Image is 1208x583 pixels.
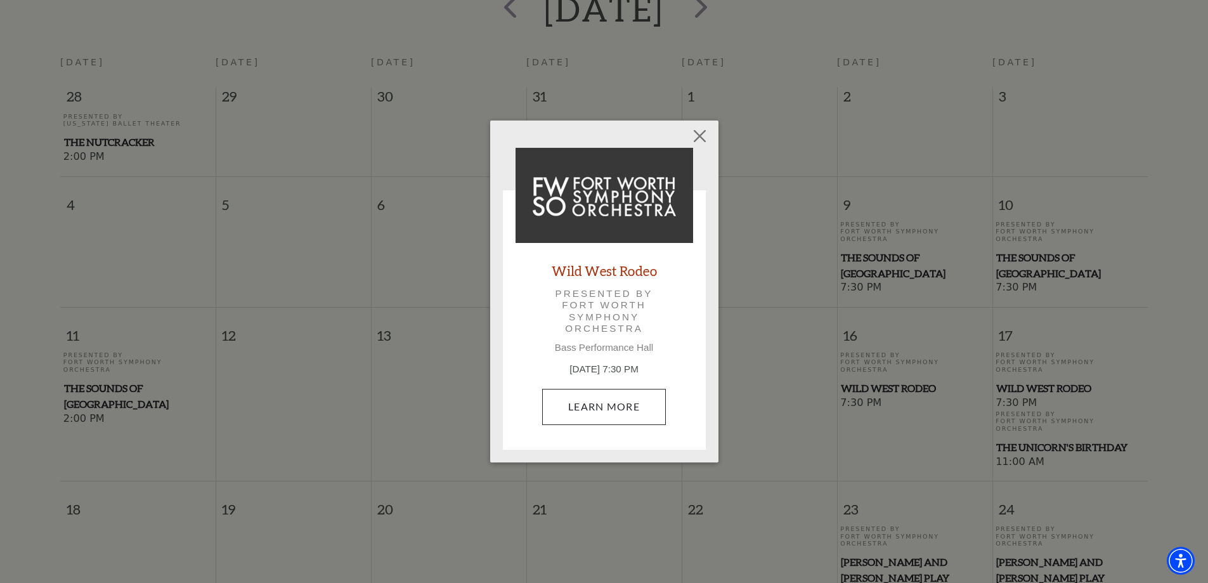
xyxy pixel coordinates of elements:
[552,262,657,279] a: Wild West Rodeo
[542,389,666,424] a: January 17, 7:30 PM Learn More
[516,362,693,377] p: [DATE] 7:30 PM
[516,148,693,243] img: Wild West Rodeo
[533,288,675,334] p: Presented by Fort Worth Symphony Orchestra
[516,342,693,353] p: Bass Performance Hall
[1167,547,1195,575] div: Accessibility Menu
[687,124,711,148] button: Close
